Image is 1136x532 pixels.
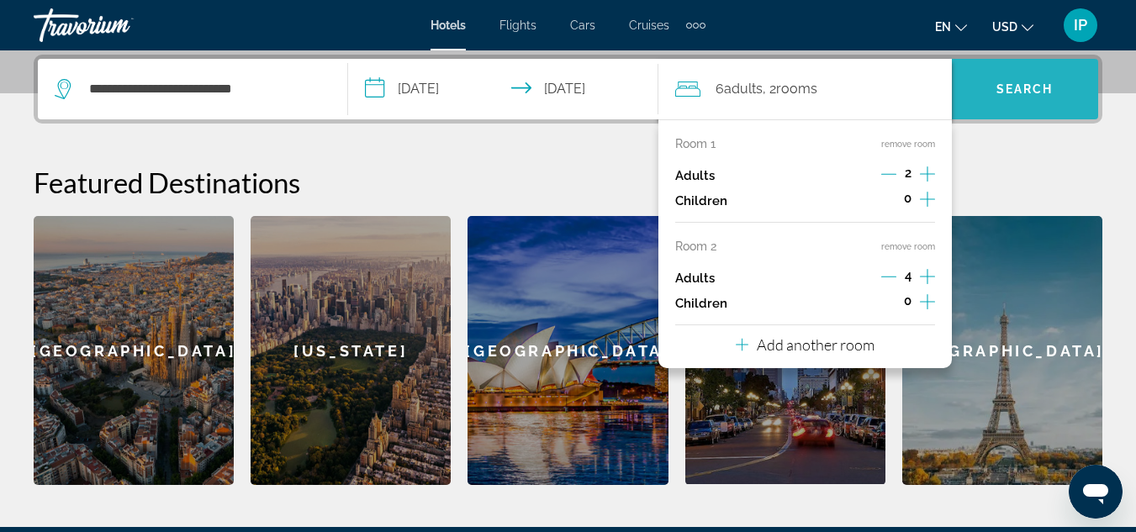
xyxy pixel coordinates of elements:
span: 6 [716,77,763,101]
h2: Featured Destinations [34,166,1102,199]
span: rooms [776,81,817,97]
span: en [935,20,951,34]
button: remove room [881,139,935,150]
a: Travorium [34,3,202,47]
button: Increment children [920,188,935,213]
button: User Menu [1059,8,1102,43]
button: remove room [881,241,935,252]
p: Room 2 [675,240,716,253]
a: [GEOGRAPHIC_DATA] [34,216,234,485]
button: Check-in date: Oct 4, 2025 Check-out date: Oct 5, 2025 [348,59,658,119]
button: Add another room [736,325,874,360]
a: [US_STATE] [251,216,451,485]
span: , 2 [763,77,817,101]
button: Decrement children [880,293,896,313]
span: IP [1074,17,1087,34]
a: Cars [570,18,595,32]
p: Room 1 [675,137,716,150]
button: Extra navigation items [686,12,705,39]
a: Flights [499,18,536,32]
button: Search [952,59,1098,119]
button: Increment children [920,291,935,316]
button: Increment adults [920,266,935,291]
button: Change language [935,14,967,39]
p: Adults [675,271,715,286]
div: Search widget [38,59,1098,119]
p: Children [675,194,727,208]
span: Search [996,82,1054,96]
span: 4 [905,269,911,282]
a: [GEOGRAPHIC_DATA] [468,216,668,485]
span: 0 [904,192,911,205]
span: USD [992,20,1017,34]
button: Decrement children [880,191,896,211]
a: Hotels [431,18,466,32]
p: Add another room [757,335,874,354]
span: 2 [905,166,911,180]
button: Travelers: 6 adults, 0 children [658,59,952,119]
button: Decrement adults [881,268,896,288]
button: Decrement adults [881,166,896,186]
button: Increment adults [920,163,935,188]
p: Children [675,297,727,311]
span: 0 [904,294,911,308]
iframe: Button to launch messaging window [1069,465,1123,519]
button: Change currency [992,14,1033,39]
span: Adults [724,81,763,97]
p: Adults [675,169,715,183]
a: Cruises [629,18,669,32]
a: [GEOGRAPHIC_DATA] [902,216,1102,485]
